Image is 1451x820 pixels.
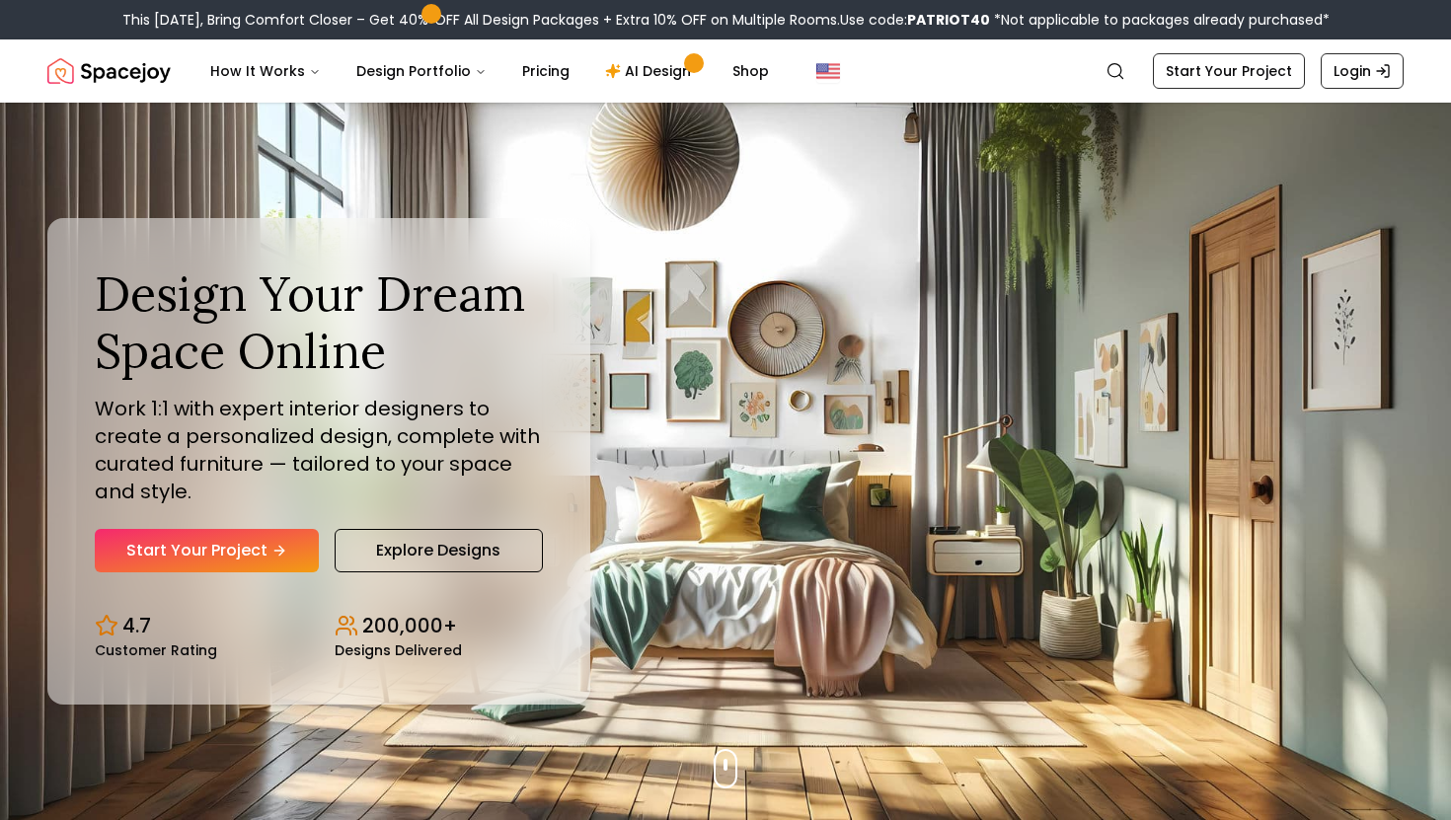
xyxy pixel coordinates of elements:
small: Designs Delivered [335,643,462,657]
span: Use code: [840,10,990,30]
div: This [DATE], Bring Comfort Closer – Get 40% OFF All Design Packages + Extra 10% OFF on Multiple R... [122,10,1330,30]
button: Design Portfolio [341,51,502,91]
small: Customer Rating [95,643,217,657]
button: How It Works [194,51,337,91]
a: Login [1321,53,1404,89]
a: Shop [717,51,785,91]
img: United States [816,59,840,83]
span: *Not applicable to packages already purchased* [990,10,1330,30]
a: Explore Designs [335,529,543,572]
p: 200,000+ [362,612,457,639]
img: Spacejoy Logo [47,51,171,91]
p: Work 1:1 with expert interior designers to create a personalized design, complete with curated fu... [95,395,543,505]
p: 4.7 [122,612,151,639]
b: PATRIOT40 [907,10,990,30]
a: Pricing [506,51,585,91]
a: Spacejoy [47,51,171,91]
nav: Main [194,51,785,91]
a: Start Your Project [95,529,319,572]
a: Start Your Project [1153,53,1305,89]
nav: Global [47,39,1404,103]
a: AI Design [589,51,713,91]
h1: Design Your Dream Space Online [95,265,543,379]
div: Design stats [95,596,543,657]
